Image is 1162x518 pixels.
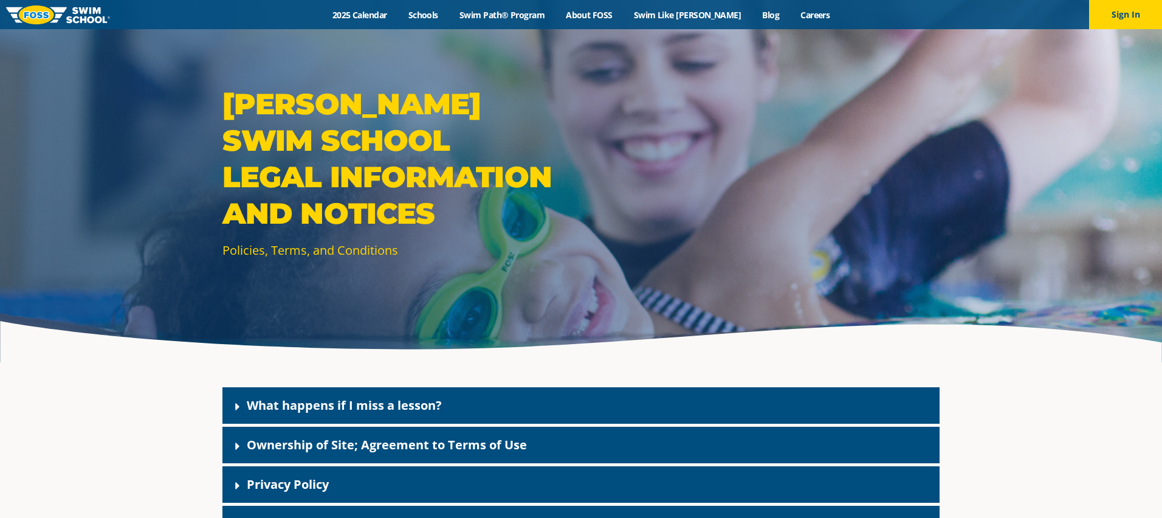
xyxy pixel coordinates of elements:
p: Policies, Terms, and Conditions [222,241,575,259]
p: [PERSON_NAME] Swim School Legal Information and Notices [222,86,575,232]
a: What happens if I miss a lesson? [247,397,442,413]
a: Ownership of Site; Agreement to Terms of Use [247,437,527,453]
a: 2025 Calendar [321,9,397,21]
a: Swim Path® Program [449,9,555,21]
a: Blog [752,9,790,21]
a: Privacy Policy [247,476,329,492]
a: Swim Like [PERSON_NAME] [623,9,752,21]
a: Careers [790,9,841,21]
a: Schools [397,9,449,21]
div: Ownership of Site; Agreement to Terms of Use [222,427,940,463]
a: About FOSS [555,9,624,21]
div: What happens if I miss a lesson? [222,387,940,424]
div: Privacy Policy [222,466,940,503]
img: FOSS Swim School Logo [6,5,110,24]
